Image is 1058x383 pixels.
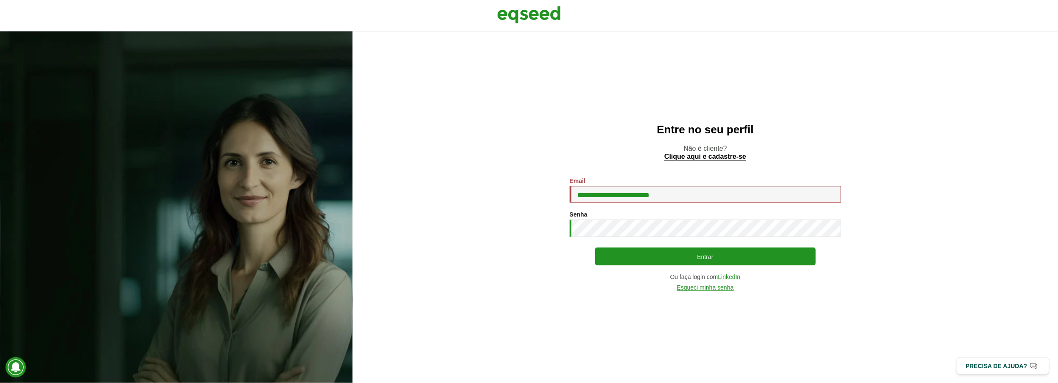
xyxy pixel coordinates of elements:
p: Não é cliente? [369,144,1041,161]
a: Esqueci minha senha [677,284,734,291]
label: Senha [570,211,588,217]
label: Email [570,178,585,184]
a: Clique aqui e cadastre-se [664,153,746,161]
a: LinkedIn [718,274,741,280]
img: EqSeed Logo [497,4,561,25]
h2: Entre no seu perfil [369,124,1041,136]
div: Ou faça login com [570,274,841,280]
button: Entrar [595,248,816,265]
